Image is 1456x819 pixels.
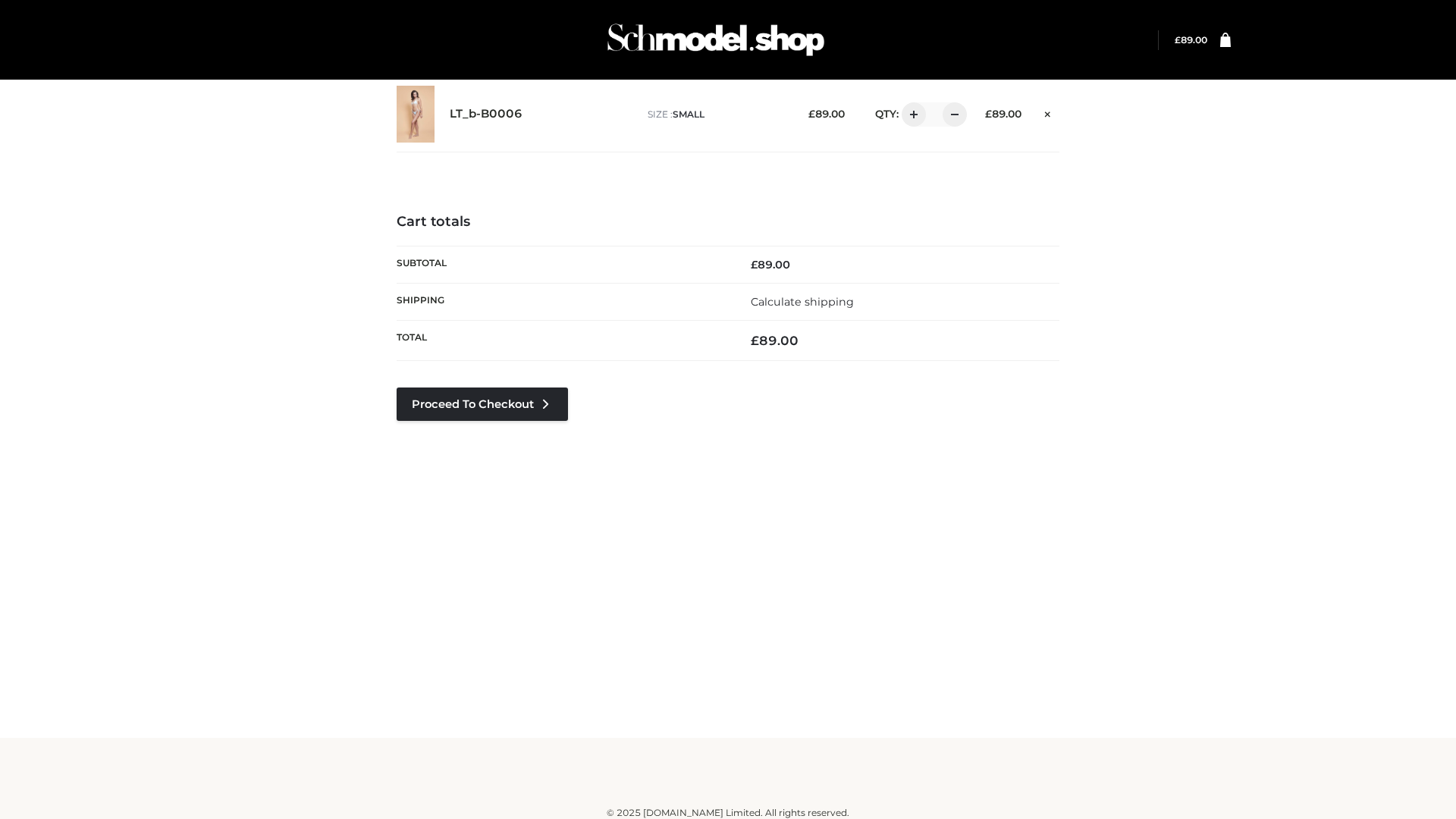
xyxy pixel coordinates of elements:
a: £89.00 [1175,34,1207,45]
bdi: 89.00 [751,333,799,348]
bdi: 89.00 [751,258,790,271]
span: £ [985,108,992,120]
a: Remove this item [1037,102,1059,122]
h4: Cart totals [397,214,1059,231]
span: £ [751,258,758,271]
th: Total [397,321,728,361]
span: £ [751,333,759,348]
span: £ [1175,34,1181,45]
div: QTY: [860,102,962,127]
th: Shipping [397,283,728,320]
bdi: 89.00 [808,108,845,120]
bdi: 89.00 [1175,34,1207,45]
a: LT_b-B0006 [450,107,522,121]
span: £ [808,108,815,120]
img: Schmodel Admin 964 [602,10,830,70]
p: size : [648,108,785,121]
span: SMALL [673,108,704,120]
a: Proceed to Checkout [397,388,568,421]
th: Subtotal [397,246,728,283]
bdi: 89.00 [985,108,1021,120]
a: Calculate shipping [751,295,854,309]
